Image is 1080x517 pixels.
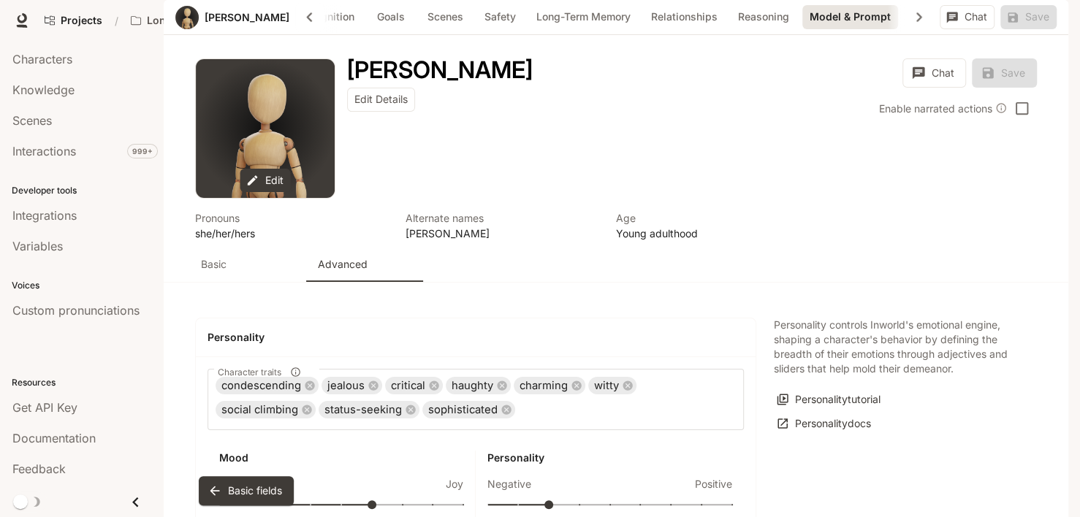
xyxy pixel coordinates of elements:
[422,402,503,418] span: sophisticated
[406,226,598,241] p: [PERSON_NAME]
[529,5,638,29] button: Long-Term Memory
[406,210,598,241] button: Open character details dialog
[240,169,291,193] button: Edit
[195,226,388,241] p: she/her/hers
[347,55,533,84] h1: [PERSON_NAME]
[286,362,305,382] button: Character traits
[319,401,419,418] div: status-seeking
[514,378,574,394] span: charming
[38,6,109,35] a: Go to projects
[347,88,415,112] button: Edit Details
[487,477,531,491] p: Negative
[208,330,744,345] h4: Personality
[195,210,388,226] p: Pronouns
[196,59,335,198] div: Avatar image
[616,210,809,241] button: Open character details dialog
[774,318,1019,376] p: Personality controls Inworld's emotional engine, shaping a character's behavior by defining the b...
[774,388,884,412] button: Personalitytutorial
[147,15,203,27] p: Longbourn
[368,5,414,29] button: Goals
[695,477,732,491] p: Positive
[802,5,898,29] button: Model & Prompt
[216,378,307,394] span: condescending
[385,378,431,394] span: critical
[124,6,226,35] button: Open workspace menu
[322,377,382,394] div: jealous
[205,12,289,23] a: [PERSON_NAME]
[731,5,796,29] button: Reasoning
[446,377,511,394] div: haughty
[616,226,809,241] p: Young adulthood
[175,6,199,29] div: Avatar image
[385,377,443,394] div: critical
[902,58,966,88] button: Chat
[588,378,625,394] span: witty
[422,401,515,418] div: sophisticated
[322,378,370,394] span: jealous
[879,101,1007,116] div: Enable narrated actions
[196,59,335,198] button: Open character avatar dialog
[199,476,294,505] button: Basic fields
[216,377,319,394] div: condescending
[195,210,388,241] button: Open character details dialog
[446,477,463,491] p: Joy
[175,6,199,29] button: Open character avatar dialog
[61,15,102,27] span: Projects
[644,5,725,29] button: Relationships
[446,378,499,394] span: haughty
[406,210,598,226] p: Alternate names
[318,257,368,272] p: Advanced
[201,257,227,272] p: Basic
[218,366,281,378] span: Character traits
[774,412,875,436] a: Personalitydocs
[616,210,809,226] p: Age
[487,451,732,465] h6: Personality
[109,13,124,28] div: /
[216,401,316,418] div: social climbing
[476,5,523,29] button: Safety
[514,377,585,394] div: charming
[588,377,636,394] div: witty
[216,402,304,418] span: social climbing
[219,451,463,465] h6: Mood
[420,5,471,29] button: Scenes
[319,402,408,418] span: status-seeking
[940,5,995,29] button: Chat
[347,58,533,82] button: Open character details dialog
